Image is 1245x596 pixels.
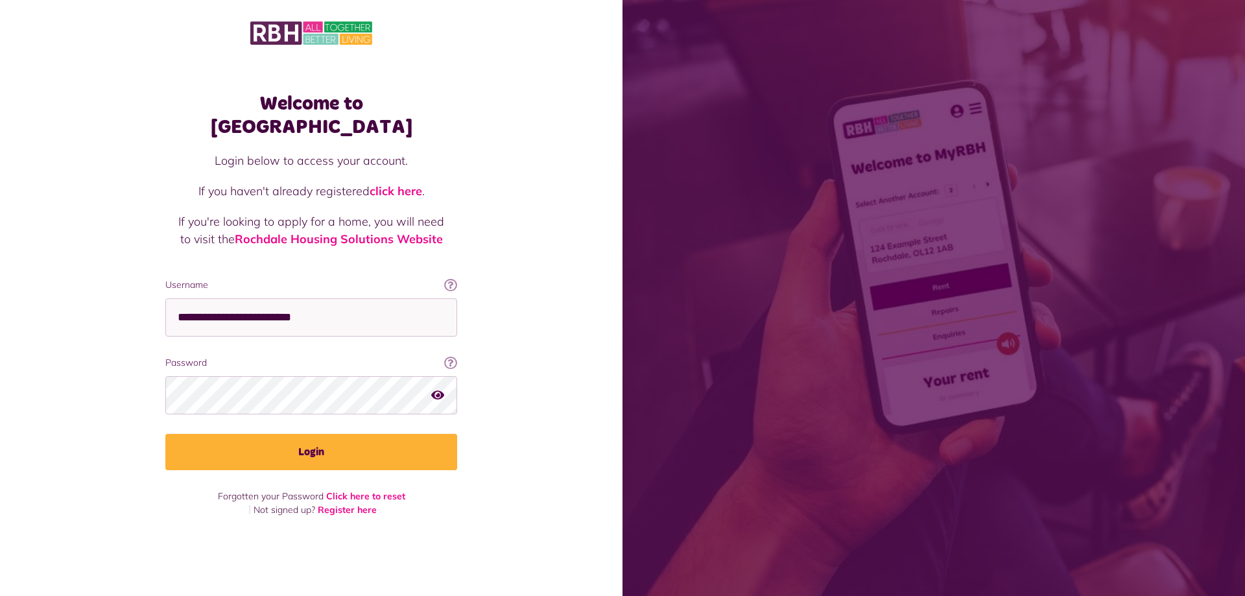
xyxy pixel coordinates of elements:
p: Login below to access your account. [178,152,444,169]
p: If you haven't already registered . [178,182,444,200]
h1: Welcome to [GEOGRAPHIC_DATA] [165,92,457,139]
p: If you're looking to apply for a home, you will need to visit the [178,213,444,248]
span: Forgotten your Password [218,490,324,502]
label: Username [165,278,457,292]
a: Register here [318,504,377,516]
img: MyRBH [250,19,372,47]
a: click here [370,184,422,198]
a: Rochdale Housing Solutions Website [235,232,443,246]
a: Click here to reset [326,490,405,502]
label: Password [165,356,457,370]
button: Login [165,434,457,470]
span: Not signed up? [254,504,315,516]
